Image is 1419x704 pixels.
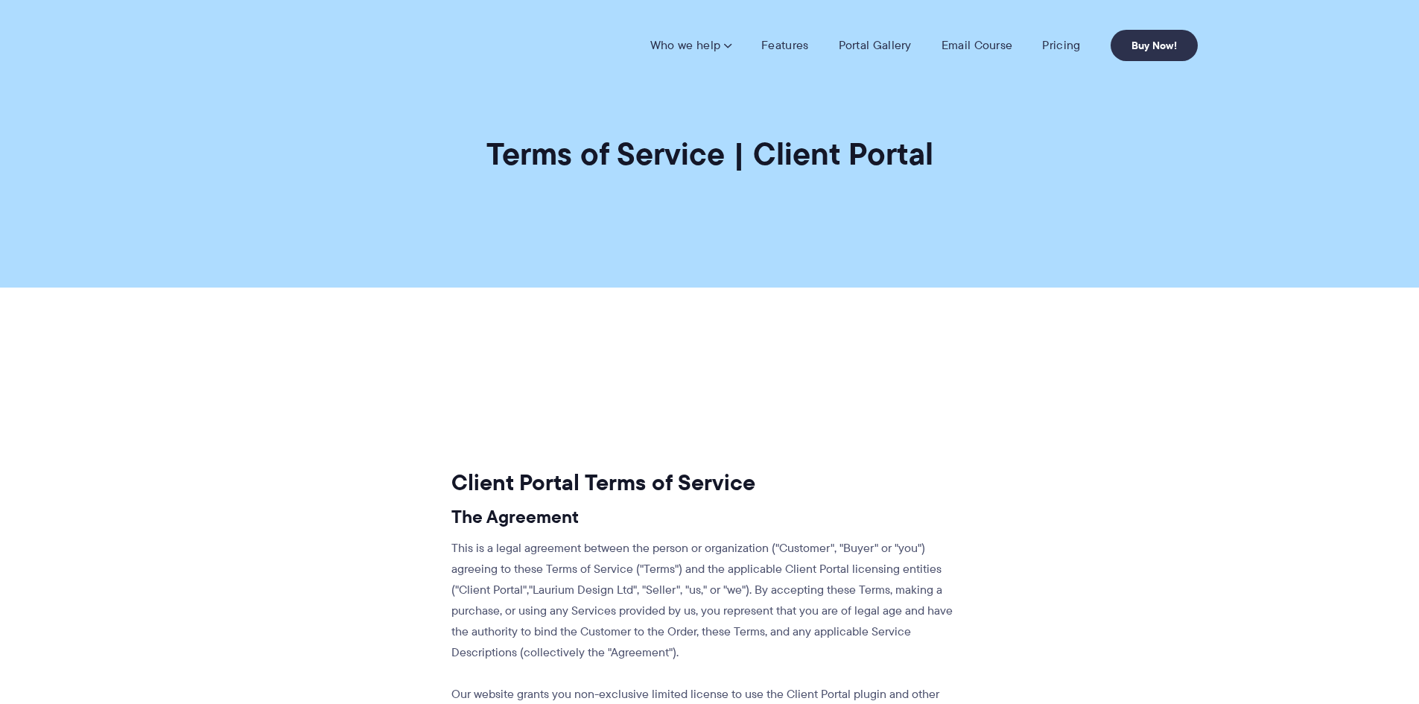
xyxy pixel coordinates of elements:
a: Portal Gallery [839,38,912,53]
a: Features [761,38,808,53]
a: Buy Now! [1111,30,1198,61]
a: Email Course [942,38,1013,53]
h1: Terms of Service | Client Portal [486,134,933,174]
p: This is a legal agreement between the person or organization ("Customer", "Buyer" or "you") agree... [451,538,959,663]
a: Pricing [1042,38,1080,53]
h3: The Agreement [451,506,959,528]
a: Who we help [650,38,731,53]
h2: Client Portal Terms of Service [451,469,959,497]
